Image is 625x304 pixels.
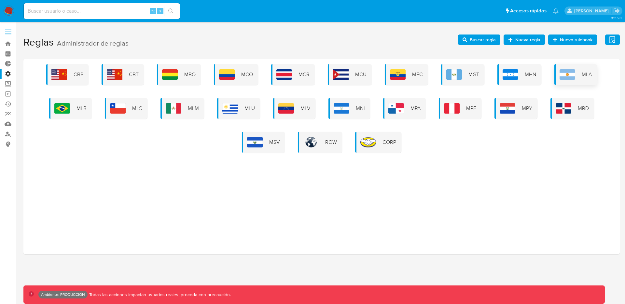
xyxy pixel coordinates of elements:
[164,7,177,16] button: search-icon
[150,8,155,14] span: ⌥
[613,7,620,14] a: Salir
[510,7,547,14] span: Accesos rápidos
[574,8,611,14] p: david.campana@mercadolibre.com
[24,7,180,15] input: Buscar usuario o caso...
[41,293,85,296] p: Ambiente: PRODUCCIÓN
[553,8,559,14] a: Notificaciones
[159,8,161,14] span: s
[88,292,231,298] p: Todas las acciones impactan usuarios reales, proceda con precaución.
